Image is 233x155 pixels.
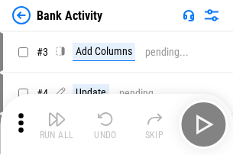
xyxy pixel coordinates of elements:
span: # 3 [37,46,48,58]
div: Update [73,84,109,102]
div: pending... [145,47,189,58]
img: Support [183,9,195,21]
img: Back [12,6,31,24]
div: Add Columns [73,43,135,61]
span: # 4 [37,87,48,99]
img: Settings menu [202,6,221,24]
div: Bank Activity [37,8,102,23]
div: pending... [119,88,163,99]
